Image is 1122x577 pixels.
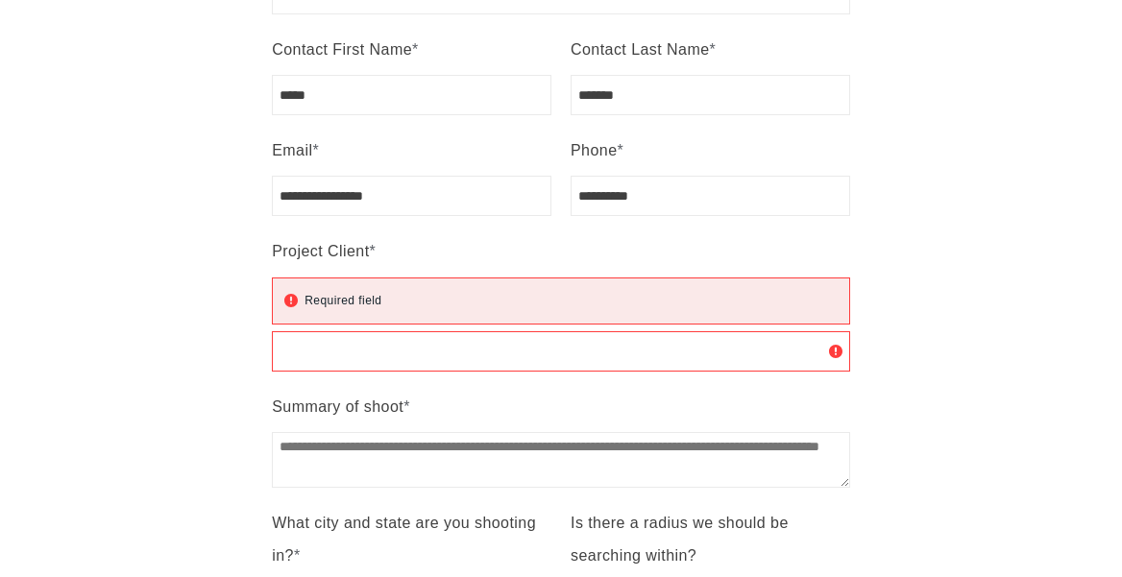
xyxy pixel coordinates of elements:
[272,515,536,563] span: What city and state are you shooting in?
[571,176,850,216] input: Phone*
[272,176,551,216] input: Email*
[272,41,412,58] span: Contact First Name
[571,75,850,115] input: Contact Last Name*
[305,285,381,317] div: Required field
[272,432,850,488] textarea: Summary of shoot*
[272,142,312,158] span: Email
[571,142,618,158] span: Phone
[571,515,789,563] span: Is there a radius we should be searching within?
[571,41,710,58] span: Contact Last Name
[272,398,403,415] span: Summary of shoot
[272,331,850,372] input: Project Client* Required field
[272,75,551,115] input: Contact First Name*
[272,243,369,259] span: Project Client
